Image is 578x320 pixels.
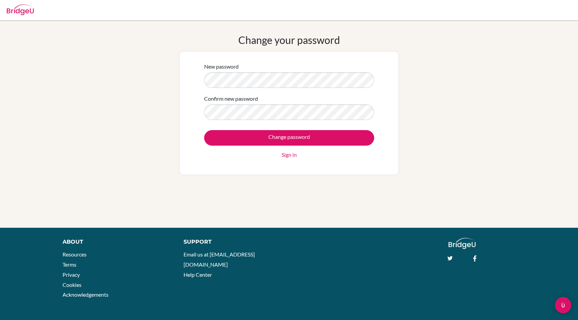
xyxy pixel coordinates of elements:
label: New password [204,63,239,71]
a: Help Center [184,271,212,278]
a: Acknowledgements [63,291,109,298]
div: Open Intercom Messenger [555,297,571,313]
img: logo_white@2x-f4f0deed5e89b7ecb1c2cc34c3e3d731f90f0f143d5ea2071677605dd97b5244.png [449,238,476,249]
a: Email us at [EMAIL_ADDRESS][DOMAIN_NAME] [184,251,255,268]
a: Resources [63,251,87,257]
input: Change password [204,130,374,146]
a: Terms [63,261,76,268]
a: Privacy [63,271,80,278]
div: About [63,238,168,246]
a: Sign in [282,151,297,159]
label: Confirm new password [204,95,258,103]
div: Support [184,238,282,246]
img: Bridge-U [7,4,34,15]
a: Cookies [63,281,81,288]
h1: Change your password [238,34,340,46]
